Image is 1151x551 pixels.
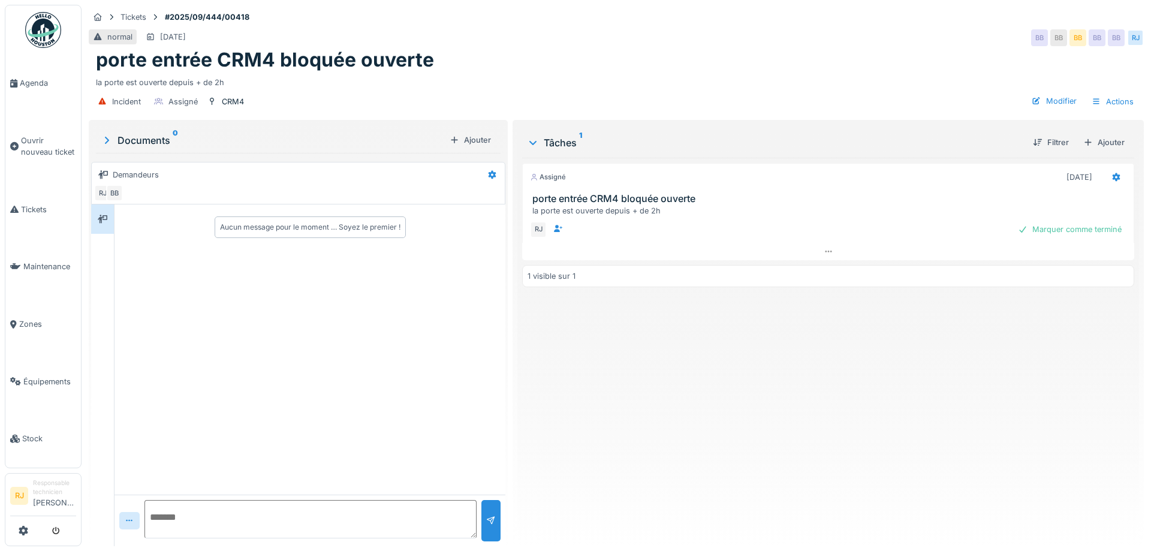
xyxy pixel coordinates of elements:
[23,261,76,272] span: Maintenance
[160,11,254,23] strong: #2025/09/444/00418
[112,96,141,107] div: Incident
[1078,134,1129,150] div: Ajouter
[445,132,496,148] div: Ajouter
[5,55,81,112] a: Agenda
[5,353,81,411] a: Équipements
[96,49,434,71] h1: porte entrée CRM4 bloquée ouverte
[220,222,400,233] div: Aucun message pour le moment … Soyez le premier !
[1066,171,1092,183] div: [DATE]
[168,96,198,107] div: Assigné
[173,133,178,147] sup: 0
[5,296,81,353] a: Zones
[21,204,76,215] span: Tickets
[19,318,76,330] span: Zones
[33,478,76,497] div: Responsable technicien
[5,410,81,468] a: Stock
[21,135,76,158] span: Ouvrir nouveau ticket
[106,185,123,201] div: BB
[532,193,1129,204] h3: porte entrée CRM4 bloquée ouverte
[1013,221,1126,237] div: Marquer comme terminé
[23,376,76,387] span: Équipements
[530,172,566,182] div: Assigné
[22,433,76,444] span: Stock
[20,77,76,89] span: Agenda
[5,112,81,181] a: Ouvrir nouveau ticket
[10,478,76,516] a: RJ Responsable technicien[PERSON_NAME]
[1086,93,1139,110] div: Actions
[579,136,582,150] sup: 1
[33,478,76,513] li: [PERSON_NAME]
[527,136,1023,150] div: Tâches
[94,185,111,201] div: RJ
[160,31,186,43] div: [DATE]
[1089,29,1105,46] div: BB
[1031,29,1048,46] div: BB
[101,133,445,147] div: Documents
[1069,29,1086,46] div: BB
[1027,93,1081,109] div: Modifier
[113,169,159,180] div: Demandeurs
[107,31,132,43] div: normal
[1028,134,1074,150] div: Filtrer
[1108,29,1125,46] div: BB
[5,238,81,296] a: Maintenance
[530,221,547,238] div: RJ
[528,270,575,282] div: 1 visible sur 1
[25,12,61,48] img: Badge_color-CXgf-gQk.svg
[1127,29,1144,46] div: RJ
[222,96,244,107] div: CRM4
[532,205,1129,216] div: la porte est ouverte depuis + de 2h
[10,487,28,505] li: RJ
[120,11,146,23] div: Tickets
[96,72,1137,88] div: la porte est ouverte depuis + de 2h
[1050,29,1067,46] div: BB
[5,181,81,239] a: Tickets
